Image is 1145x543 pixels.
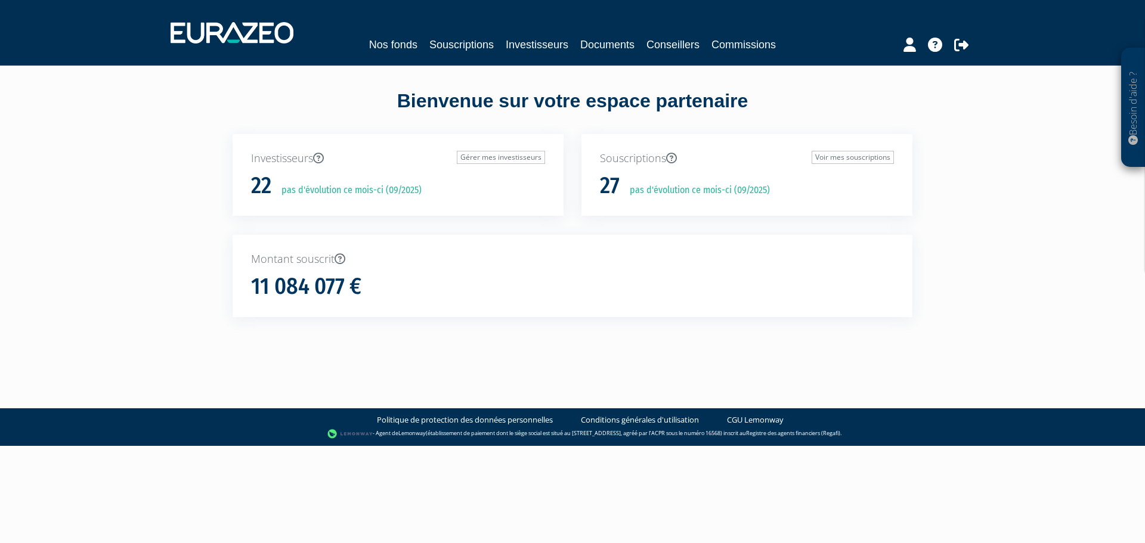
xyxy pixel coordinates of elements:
[273,184,422,197] p: pas d'évolution ce mois-ci (09/2025)
[711,36,776,53] a: Commissions
[600,173,620,198] h1: 27
[12,428,1133,440] div: - Agent de (établissement de paiement dont le siège social est situé au [STREET_ADDRESS], agréé p...
[398,429,426,437] a: Lemonway
[327,428,373,440] img: logo-lemonway.png
[171,22,293,44] img: 1732889491-logotype_eurazeo_blanc_rvb.png
[600,151,894,166] p: Souscriptions
[369,36,417,53] a: Nos fonds
[646,36,700,53] a: Conseillers
[1127,54,1140,162] p: Besoin d'aide ?
[251,173,271,198] h1: 22
[506,36,568,53] a: Investisseurs
[580,36,635,53] a: Documents
[251,274,361,299] h1: 11 084 077 €
[429,36,494,53] a: Souscriptions
[727,414,784,426] a: CGU Lemonway
[251,252,894,267] p: Montant souscrit
[457,151,545,164] a: Gérer mes investisseurs
[224,88,921,134] div: Bienvenue sur votre espace partenaire
[251,151,545,166] p: Investisseurs
[581,414,699,426] a: Conditions générales d'utilisation
[621,184,770,197] p: pas d'évolution ce mois-ci (09/2025)
[746,429,840,437] a: Registre des agents financiers (Regafi)
[812,151,894,164] a: Voir mes souscriptions
[377,414,553,426] a: Politique de protection des données personnelles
